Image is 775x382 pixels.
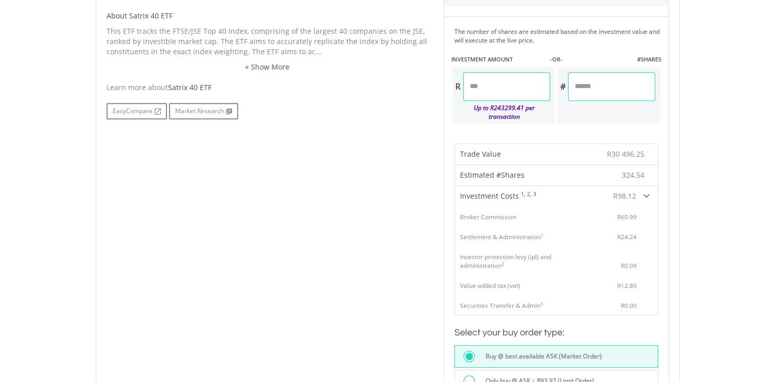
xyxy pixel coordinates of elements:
span: R0.09 [621,261,637,269]
span: Estimated #Shares [460,170,525,180]
span: Investment Costs [460,191,519,201]
sup: 1, 2, 3 [521,190,536,198]
div: Securities Transfer & Admin [460,301,543,310]
div: The number of shares are estimated based on the investment value and will execute at the live price. [454,27,664,45]
div: Up to R243299.41 per transaction [452,101,550,123]
div: Investor protection levy (ipl) and administration [460,252,571,270]
a: EasyCompare [107,103,167,119]
span: Trade Value [460,149,501,159]
label: Buy @ best available ASK (Market Order) [479,351,602,362]
span: R60.99 [617,213,637,221]
span: R30 496.25 [607,149,644,159]
a: Market Research [169,103,238,119]
div: Value-added tax (vat) [460,281,520,290]
sup: 3 [540,301,543,307]
label: #SHARES [637,55,661,63]
div: Broker Commission [460,213,516,221]
h3: Select your buy order type: [454,326,658,340]
span: R12.80 [617,281,637,289]
span: 324.54 [622,170,644,180]
div: R [452,72,463,101]
span: R0.00 [621,301,637,309]
div: Learn more about [107,82,428,93]
div: # [557,72,568,101]
span: R98.12 [613,191,636,201]
label: -OR- [550,55,562,63]
sup: 2 [501,261,504,267]
sup: 1 [541,232,543,239]
span: R24.24 [617,232,637,241]
h5: About Satrix 40 ETF [107,11,428,21]
span: Satrix 40 ETF [168,82,212,92]
a: + Show More [107,62,428,72]
label: INVESTMENT AMOUNT [451,55,513,63]
p: This ETF tracks the FTSE/JSE Top 40 Index, comprising of the largest 40 companies on the JSE, ran... [107,26,428,57]
div: Settlement & Administration [460,232,543,241]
